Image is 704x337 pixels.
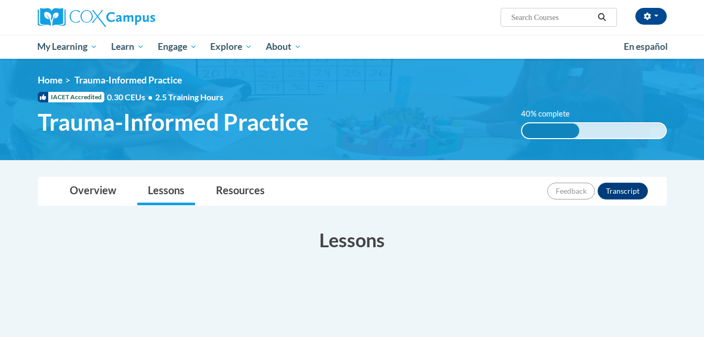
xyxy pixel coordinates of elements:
span: Engage [158,40,197,53]
label: 40% complete [521,108,581,120]
a: Engage [151,35,204,59]
span: IACET Accredited [38,92,104,102]
button: Feedback [547,183,595,199]
div: Main menu [22,35,683,59]
span: Trauma-Informed Practice [74,75,182,86]
a: Learn [104,35,151,59]
a: My Learning [31,35,105,59]
a: En español [617,36,675,58]
a: Cox Campus [38,8,237,27]
a: Resources [205,177,275,205]
span: 0.30 CEUs [107,91,155,103]
a: Explore [203,35,259,59]
a: Overview [59,177,127,205]
button: Transcript [598,183,648,199]
a: Home [38,75,62,86]
span: My Learning [37,40,98,53]
div: 40% complete [522,123,579,138]
span: Explore [210,40,252,53]
input: Search Courses [510,11,594,24]
span: About [266,40,301,53]
a: About [259,35,308,59]
button: Search [594,11,610,24]
button: Account Settings [635,8,667,25]
a: Lessons [137,177,195,205]
span: 2.5 Training Hours [155,92,223,102]
img: Cox Campus [38,8,155,27]
span: Learn [111,40,144,53]
span: Trauma-Informed Practice [38,108,309,136]
span: • [148,92,153,102]
h3: Lessons [38,227,667,253]
span: En español [624,41,668,52]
